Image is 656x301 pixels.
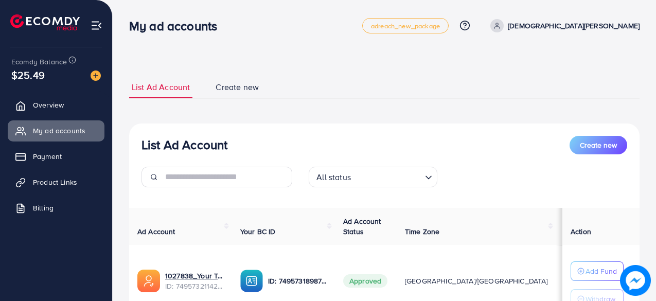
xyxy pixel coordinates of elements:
[33,151,62,162] span: Payment
[141,137,227,152] h3: List Ad Account
[33,100,64,110] span: Overview
[8,146,104,167] a: Payment
[165,271,224,292] div: <span class='underline'>1027838_Your Trust_1745236134666</span></br>7495732114294603792
[570,136,627,154] button: Create new
[354,168,421,185] input: Search for option
[309,167,437,187] div: Search for option
[33,203,54,213] span: Billing
[405,226,439,237] span: Time Zone
[620,265,651,296] img: image
[33,177,77,187] span: Product Links
[8,95,104,115] a: Overview
[132,81,190,93] span: List Ad Account
[571,226,591,237] span: Action
[165,271,224,281] a: 1027838_Your Trust_1745236134666
[8,120,104,141] a: My ad accounts
[216,81,259,93] span: Create new
[343,274,387,288] span: Approved
[8,198,104,218] a: Billing
[580,140,617,150] span: Create new
[11,57,67,67] span: Ecomdy Balance
[240,270,263,292] img: ic-ba-acc.ded83a64.svg
[343,216,381,237] span: Ad Account Status
[405,276,548,286] span: [GEOGRAPHIC_DATA]/[GEOGRAPHIC_DATA]
[508,20,640,32] p: [DEMOGRAPHIC_DATA][PERSON_NAME]
[268,275,327,287] p: ID: 7495731898745929744
[165,281,224,291] span: ID: 7495732114294603792
[486,19,640,32] a: [DEMOGRAPHIC_DATA][PERSON_NAME]
[314,170,353,185] span: All status
[240,226,276,237] span: Your BC ID
[137,270,160,292] img: ic-ads-acc.e4c84228.svg
[8,172,104,192] a: Product Links
[91,70,101,81] img: image
[91,20,102,31] img: menu
[10,14,80,30] img: logo
[371,23,440,29] span: adreach_new_package
[137,226,175,237] span: Ad Account
[11,67,45,82] span: $25.49
[129,19,225,33] h3: My ad accounts
[571,261,624,281] button: Add Fund
[362,18,449,33] a: adreach_new_package
[33,126,85,136] span: My ad accounts
[586,265,617,277] p: Add Fund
